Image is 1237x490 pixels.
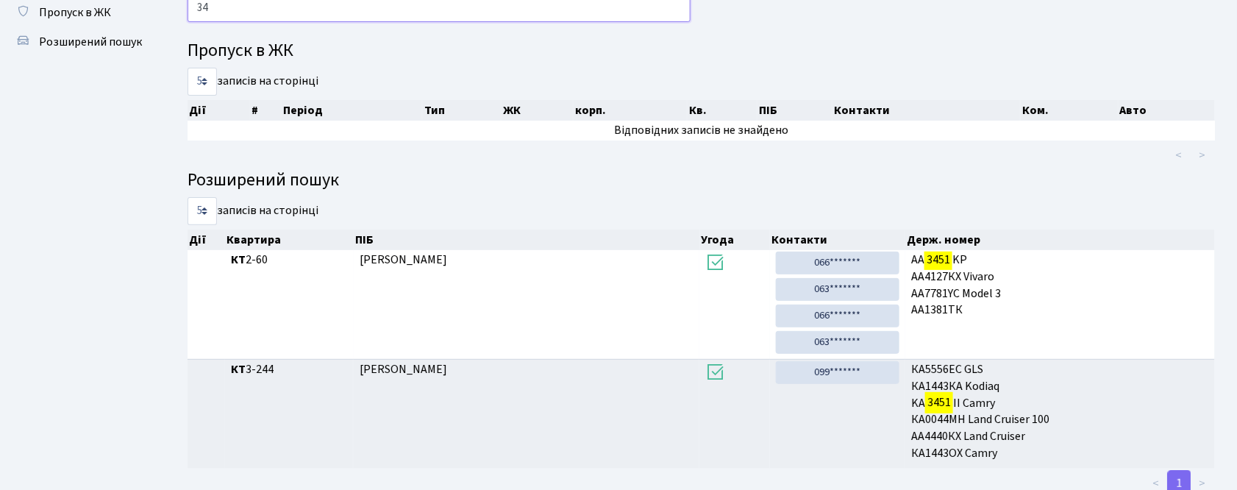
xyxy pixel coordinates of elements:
[188,170,1215,191] h4: Розширений пошук
[770,230,905,250] th: Контакти
[924,249,952,270] mark: 3451
[905,230,1215,250] th: Держ. номер
[911,252,1209,319] span: AA KP АА4127КХ Vivaro AA7781YC Model 3 АА1381ТК
[188,68,217,96] select: записів на сторінці
[574,100,688,121] th: корп.
[925,392,953,413] mark: 3451
[688,100,757,121] th: Кв.
[757,100,833,121] th: ПІБ
[1119,100,1216,121] th: Авто
[700,230,770,250] th: Угода
[188,100,250,121] th: Дії
[231,361,349,378] span: 3-244
[188,230,225,250] th: Дії
[39,34,142,50] span: Розширений пошук
[360,361,447,377] span: [PERSON_NAME]
[188,121,1215,141] td: Відповідних записів не знайдено
[231,252,349,269] span: 2-60
[188,197,217,225] select: записів на сторінці
[354,230,700,250] th: ПІБ
[225,230,354,250] th: Квартира
[833,100,1022,121] th: Контакти
[250,100,282,121] th: #
[39,4,111,21] span: Пропуск в ЖК
[188,68,318,96] label: записів на сторінці
[1021,100,1118,121] th: Ком.
[282,100,422,121] th: Період
[188,40,1215,62] h4: Пропуск в ЖК
[502,100,573,121] th: ЖК
[188,197,318,225] label: записів на сторінці
[7,27,154,57] a: Розширений пошук
[911,361,1209,462] span: КА5556ЕС GLS КА1443КА Kodiaq KA II Camry КА0044МН Land Cruiser 100 АА4440КХ Land Cruiser КА1443ОХ...
[231,252,246,268] b: КТ
[360,252,447,268] span: [PERSON_NAME]
[423,100,502,121] th: Тип
[231,361,246,377] b: КТ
